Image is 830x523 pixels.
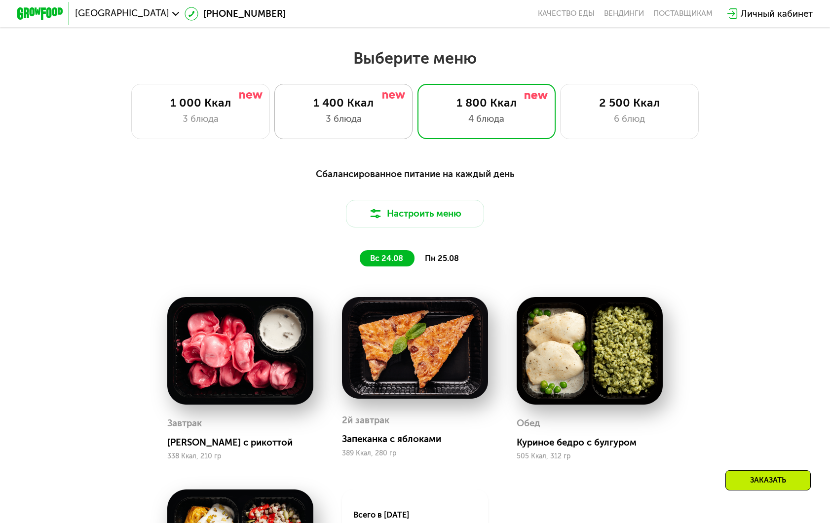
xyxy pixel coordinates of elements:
span: [GEOGRAPHIC_DATA] [75,9,169,18]
span: пн 25.08 [425,254,459,263]
div: Личный кабинет [741,7,813,21]
div: Завтрак [167,414,202,432]
div: 1 000 Ккал [144,96,258,110]
a: Качество еды [538,9,595,18]
a: Вендинги [604,9,644,18]
h2: Выберите меню [37,48,793,68]
button: Настроить меню [346,200,484,227]
div: Заказать [725,470,811,490]
div: Сбалансированное питание на каждый день [74,167,756,181]
div: 1 400 Ккал [286,96,401,110]
div: 338 Ккал, 210 гр [167,452,313,460]
div: Куриное бедро с булгуром [517,437,672,448]
div: 6 блюд [572,112,687,126]
a: [PHONE_NUMBER] [185,7,285,21]
div: Запеканка с яблоками [342,433,497,445]
div: 3 блюда [286,112,401,126]
div: 4 блюда [429,112,544,126]
span: вс 24.08 [370,254,403,263]
div: 505 Ккал, 312 гр [517,452,663,460]
div: 2 500 Ккал [572,96,687,110]
div: 3 блюда [144,112,258,126]
div: 2й завтрак [342,411,389,429]
div: поставщикам [653,9,713,18]
div: 1 800 Ккал [429,96,544,110]
div: [PERSON_NAME] с рикоттой [167,437,323,448]
div: 389 Ккал, 280 гр [342,449,488,457]
div: Обед [517,414,540,432]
